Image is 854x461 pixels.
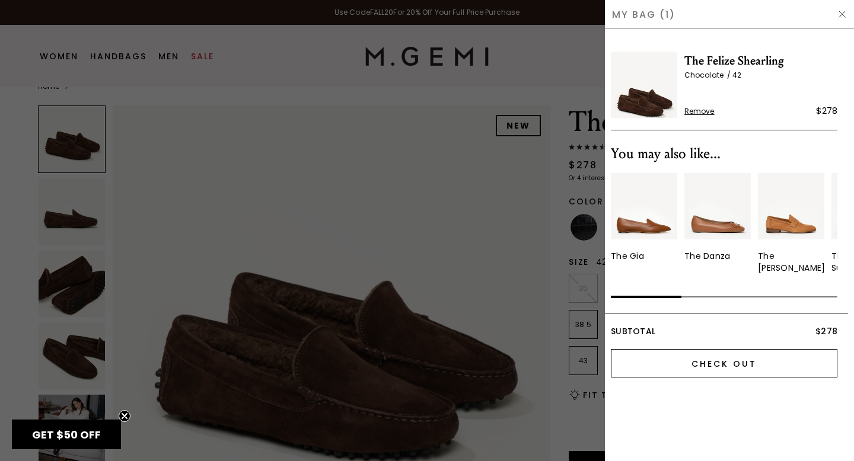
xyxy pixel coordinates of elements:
[611,173,677,262] a: The Gia
[684,173,751,274] div: 2 / 10
[758,173,824,239] img: v_11953_01_Main_New_TheSacca_Luggage_Suede_290x387_crop_center.jpg
[611,173,677,239] img: v_11759_01_Main_New_TheGia_Tan_Leather_290x387_crop_center.jpg
[611,52,677,118] img: The Felize Shearling
[758,173,824,274] div: 3 / 10
[32,427,101,442] span: GET $50 OFF
[816,104,837,118] div: $278
[837,9,847,19] img: Hide Drawer
[684,52,837,71] span: The Felize Shearling
[684,173,751,239] img: v_11357_01_Main_New_TheDanza_Tan_290x387_crop_center.jpg
[815,325,837,337] span: $278
[12,420,121,449] div: GET $50 OFFClose teaser
[611,325,655,337] span: Subtotal
[732,70,741,80] span: 42
[119,410,130,422] button: Close teaser
[684,70,732,80] span: Chocolate
[758,250,825,274] div: The [PERSON_NAME]
[684,250,730,262] div: The Danza
[611,145,837,164] div: You may also like...
[611,250,644,262] div: The Gia
[684,107,715,116] span: Remove
[758,173,824,274] a: The [PERSON_NAME]
[611,173,677,274] div: 1 / 10
[684,173,751,262] a: The Danza
[611,349,837,377] input: Check Out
